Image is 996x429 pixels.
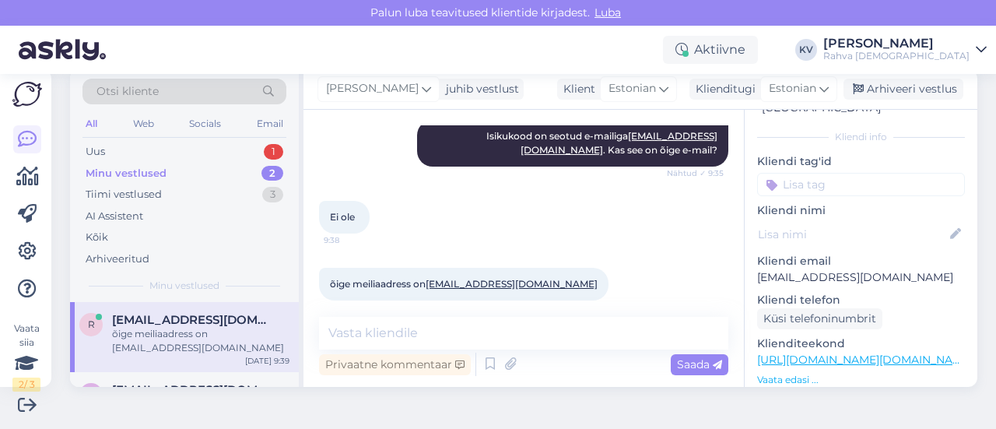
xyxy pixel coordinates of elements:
div: 3 [262,187,283,202]
div: Rahva [DEMOGRAPHIC_DATA] [823,50,970,62]
div: 1 [264,144,283,160]
div: Web [130,114,157,134]
p: Kliendi tag'id [757,153,965,170]
div: Minu vestlused [86,166,167,181]
input: Lisa tag [757,173,965,196]
span: Saada [677,357,722,371]
div: Klient [557,81,595,97]
span: Minu vestlused [149,279,219,293]
p: [EMAIL_ADDRESS][DOMAIN_NAME] [757,269,965,286]
span: Ei ole [330,211,355,223]
div: juhib vestlust [440,81,519,97]
div: Aktiivne [663,36,758,64]
span: 9:39 [324,301,382,313]
p: Kliendi telefon [757,292,965,308]
p: Klienditeekond [757,336,965,352]
p: Kliendi nimi [757,202,965,219]
p: Vaata edasi ... [757,373,965,387]
span: Nähtud ✓ 9:35 [665,167,724,179]
a: [EMAIL_ADDRESS][DOMAIN_NAME] [426,278,598,290]
div: Privaatne kommentaar [319,354,471,375]
span: õige meiliaadress on [330,278,598,290]
div: Email [254,114,286,134]
span: r [88,318,95,330]
div: Küsi telefoninumbrit [757,308,882,329]
div: [DATE] 9:39 [245,355,289,367]
span: Isikukood on seotud e-mailiga . Kas see on õige e-mail? [486,130,717,156]
span: Luba [590,5,626,19]
div: All [82,114,100,134]
span: Estonian [608,80,656,97]
span: Otsi kliente [96,83,159,100]
div: Arhiveeritud [86,251,149,267]
div: Uus [86,144,105,160]
span: Estonian [769,80,816,97]
div: 2 / 3 [12,378,40,392]
a: [PERSON_NAME]Rahva [DEMOGRAPHIC_DATA] [823,37,987,62]
div: õige meiliaadress on [EMAIL_ADDRESS][DOMAIN_NAME] [112,327,289,355]
div: Tiimi vestlused [86,187,162,202]
div: [PERSON_NAME] [823,37,970,50]
div: KV [795,39,817,61]
div: Klienditugi [689,81,756,97]
span: rebane.kaisa@gmail.com [112,313,274,327]
p: Kliendi email [757,253,965,269]
div: 2 [261,166,283,181]
input: Lisa nimi [758,226,947,243]
div: Kõik [86,230,108,245]
span: [PERSON_NAME] [326,80,419,97]
img: Askly Logo [12,82,42,107]
div: Socials [186,114,224,134]
span: liivhillar@gmail.com [112,383,274,397]
div: Arhiveeri vestlus [843,79,963,100]
span: 9:38 [324,234,382,246]
div: Vaata siia [12,322,40,392]
div: AI Assistent [86,209,143,224]
div: Kliendi info [757,130,965,144]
